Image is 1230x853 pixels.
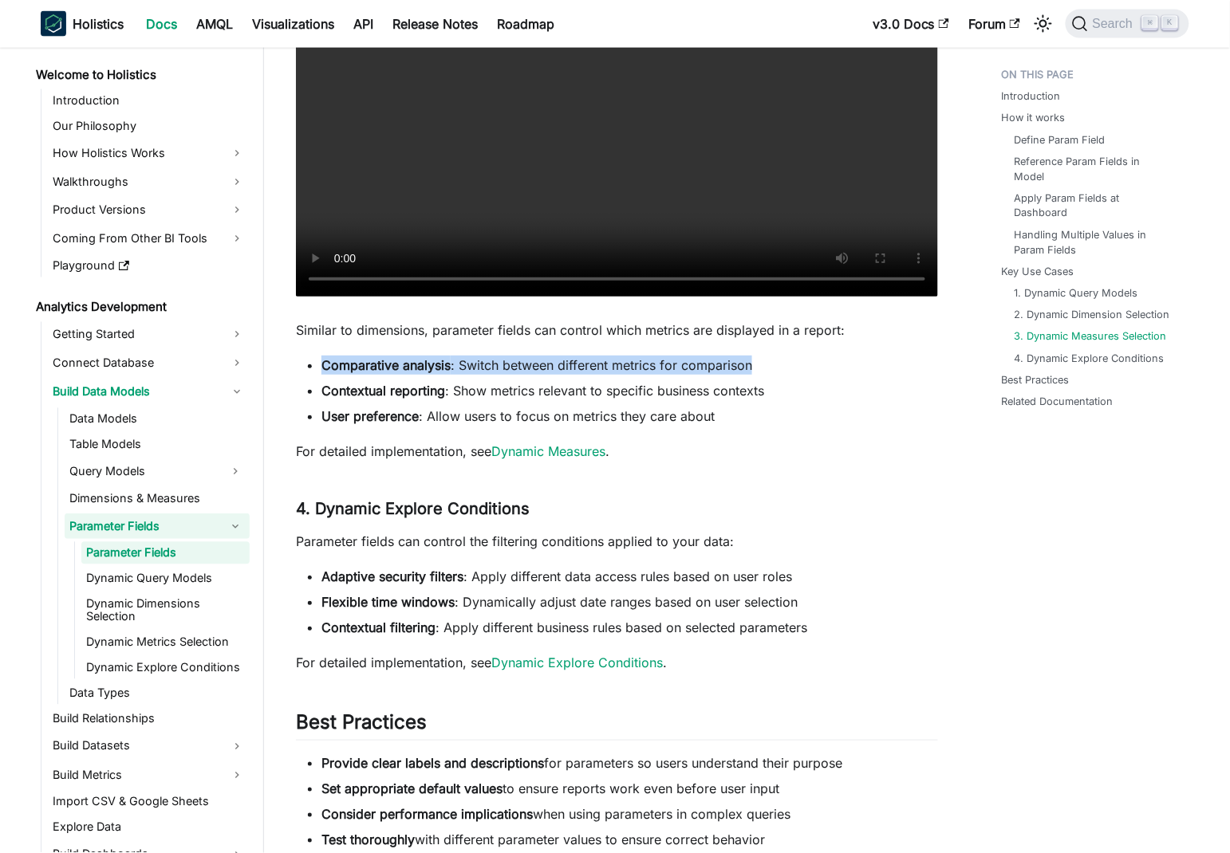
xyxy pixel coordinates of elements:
a: Data Models [65,408,250,430]
p: Similar to dimensions, parameter fields can control which metrics are displayed in a report: [296,320,938,340]
a: Coming From Other BI Tools [48,226,250,252]
a: Parameter Fields [65,513,221,539]
strong: Provide clear labels and descriptions [321,755,544,771]
kbd: K [1162,16,1178,30]
a: Docs [136,11,187,37]
a: 4. Dynamic Explore Conditions [1015,352,1165,367]
li: when using parameters in complex queries [321,804,938,824]
a: Build Data Models [48,379,250,405]
a: Release Notes [383,11,487,37]
a: Build Metrics [48,762,250,788]
a: Dimensions & Measures [65,488,250,510]
a: Define Param Field [1015,132,1106,147]
li: for parameters so users understand their purpose [321,753,938,772]
a: Introduction [1002,88,1061,104]
li: : Allow users to focus on metrics they care about [321,407,938,426]
a: Introduction [48,89,250,112]
a: How it works [1002,110,1066,125]
a: Getting Started [48,322,250,348]
li: : Show metrics relevant to specific business contexts [321,381,938,400]
a: Table Models [65,434,250,456]
a: 2. Dynamic Dimension Selection [1015,308,1170,323]
li: : Apply different business rules based on selected parameters [321,618,938,637]
a: Related Documentation [1002,395,1114,410]
a: Dynamic Explore Conditions [491,654,663,670]
a: Data Types [65,682,250,705]
a: Product Versions [48,198,250,223]
a: Dynamic Metrics Selection [81,631,250,654]
strong: Flexible time windows [321,594,455,610]
a: Roadmap [487,11,564,37]
span: Search [1088,17,1143,31]
button: Expand sidebar category 'Query Models' [221,459,250,485]
strong: Contextual filtering [321,619,436,635]
a: 3. Dynamic Measures Selection [1015,329,1167,344]
a: Best Practices [1002,373,1070,388]
li: with different parameter values to ensure correct behavior [321,830,938,849]
a: Build Datasets [48,733,250,759]
a: Our Philosophy [48,115,250,137]
a: Apply Param Fields at Dashboard [1015,191,1173,221]
a: Explore Data [48,816,250,839]
li: to ensure reports work even before user input [321,779,938,798]
strong: Adaptive security filters [321,568,463,584]
strong: User preference [321,408,419,424]
kbd: ⌘ [1142,16,1158,30]
a: Playground [48,255,250,277]
strong: Comparative analysis [321,357,451,373]
a: Dynamic Dimensions Selection [81,593,250,628]
a: How Holistics Works [48,140,250,166]
a: Forum [959,11,1030,37]
a: AMQL [187,11,242,37]
li: : Apply different data access rules based on user roles [321,567,938,586]
a: Dynamic Query Models [81,568,250,590]
li: : Dynamically adjust date ranges based on user selection [321,592,938,611]
nav: Docs sidebar [25,48,264,853]
a: Key Use Cases [1002,265,1074,280]
li: : Switch between different metrics for comparison [321,356,938,375]
button: Collapse sidebar category 'Parameter Fields' [221,513,250,539]
a: API [344,11,383,37]
b: Holistics [73,14,124,33]
a: Query Models [65,459,221,485]
strong: Test thoroughly [321,831,415,847]
a: v3.0 Docs [863,11,959,37]
button: Search (Command+K) [1066,10,1189,38]
a: 1. Dynamic Query Models [1015,286,1138,301]
a: Import CSV & Google Sheets [48,791,250,813]
strong: Contextual reporting [321,383,445,399]
button: Switch between dark and light mode (currently light mode) [1031,11,1056,37]
a: HolisticsHolistics [41,11,124,37]
a: Dynamic Explore Conditions [81,657,250,679]
a: Dynamic Measures [491,443,605,459]
a: Welcome to Holistics [31,64,250,86]
p: For detailed implementation, see . [296,442,938,461]
a: Parameter Fields [81,542,250,564]
a: Visualizations [242,11,344,37]
img: Holistics [41,11,66,37]
a: Build Relationships [48,708,250,730]
h3: 4. Dynamic Explore Conditions [296,499,938,519]
strong: Consider performance implications [321,806,533,822]
a: Handling Multiple Values in Param Fields [1015,228,1173,258]
a: Reference Param Fields in Model [1015,154,1173,184]
a: Walkthroughs [48,169,250,195]
p: For detailed implementation, see . [296,653,938,672]
p: Parameter fields can control the filtering conditions applied to your data: [296,532,938,551]
h2: Best Practices [296,710,938,741]
a: Analytics Development [31,297,250,319]
a: Connect Database [48,351,250,376]
strong: Set appropriate default values [321,780,503,796]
